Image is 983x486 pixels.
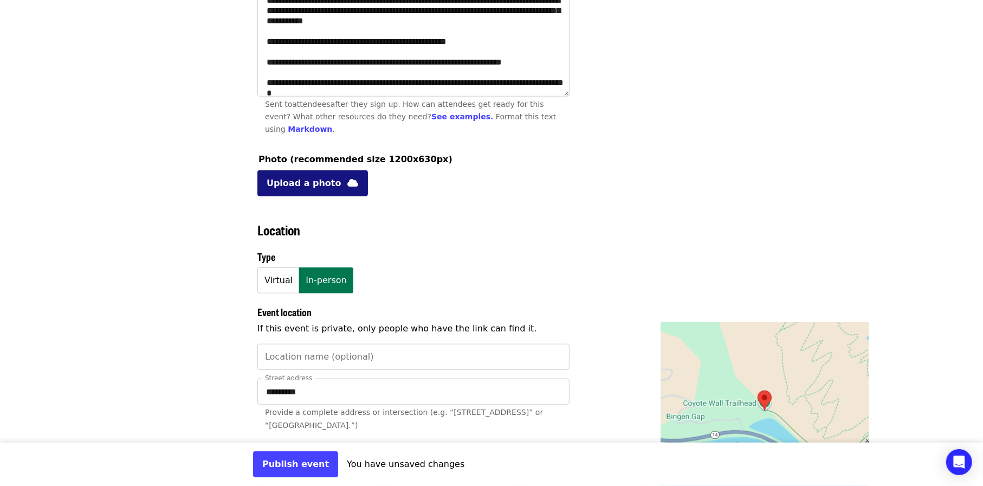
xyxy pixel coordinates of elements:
button: Upload a photo [257,170,368,196]
input: Location name (optional) [257,344,570,370]
span: In-person [306,273,346,288]
span: Upload a photo [267,177,341,190]
div: Sent to attendees after they sign up. How can attendees get ready for this event? What other reso... [265,98,562,136]
span: Virtual [264,273,293,288]
span: Type [257,250,275,264]
span: Event location [257,305,312,319]
div: Open Intercom Messenger [946,449,972,475]
button: Virtual [257,267,299,293]
i: cloud icon [348,178,359,188]
button: In-person [299,267,353,293]
span: You have unsaved changes [347,459,464,469]
label: Street address [265,375,312,382]
span: Photo (recommended size 1200x630px) [258,154,452,164]
a: Markdown [288,125,332,133]
div: Provide a complete address or intersection (e.g. “[STREET_ADDRESS]” or “[GEOGRAPHIC_DATA].”) [265,406,562,431]
a: See examples. [431,112,493,121]
button: Publish event [253,451,338,477]
input: Street address [257,379,570,405]
span: Location [257,220,300,239]
span: If this event is private, only people who have the link can find it. [257,323,537,334]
